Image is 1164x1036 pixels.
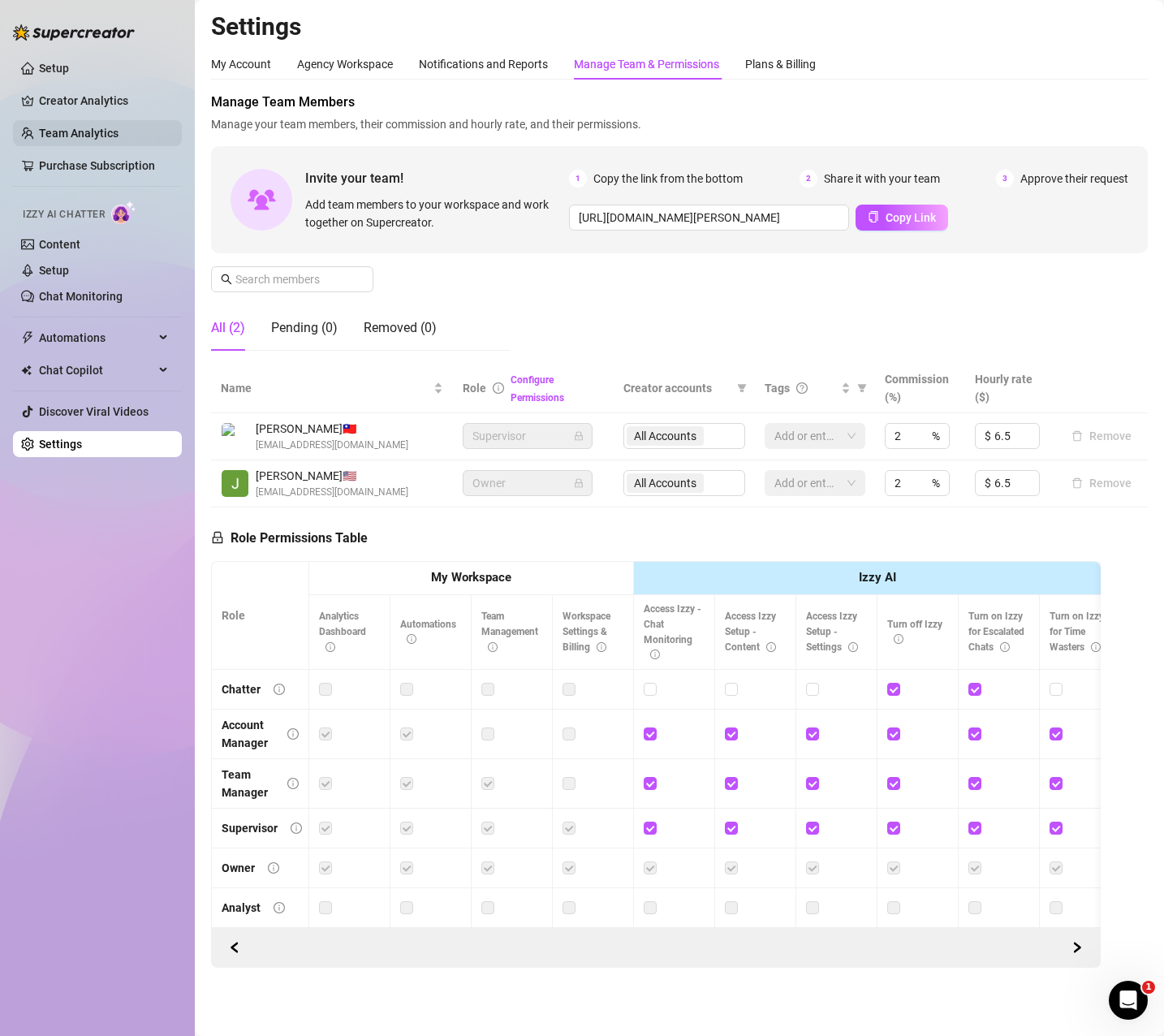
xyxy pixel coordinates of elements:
[21,365,32,376] img: Chat Copilot
[1000,642,1010,652] span: info-circle
[623,379,731,397] span: Creator accounts
[39,405,149,418] a: Discover Viral Videos
[39,238,80,251] a: Content
[39,159,155,172] a: Purchase Subscription
[222,680,261,698] div: Chatter
[511,374,564,404] a: Configure Permissions
[1065,473,1138,493] button: Remove
[221,274,232,285] span: search
[211,115,1148,133] span: Manage your team members, their commission and hourly rate, and their permissions.
[364,318,437,338] div: Removed (0)
[574,431,584,441] span: lock
[222,716,274,752] div: Account Manager
[222,819,278,837] div: Supervisor
[1050,611,1104,653] span: Turn on Izzy for Time Wasters
[211,55,271,73] div: My Account
[856,205,948,231] button: Copy Link
[431,570,511,585] strong: My Workspace
[796,382,808,394] span: question-circle
[734,376,750,400] span: filter
[1064,935,1090,960] button: Scroll Backward
[271,318,338,338] div: Pending (0)
[894,634,903,644] span: info-circle
[39,88,169,114] a: Creator Analytics
[222,935,248,960] button: Scroll Forward
[887,619,942,645] span: Turn off Izzy
[222,470,248,497] img: Jessica
[222,423,248,450] img: Lhui Bernardo
[472,471,583,495] span: Owner
[737,383,747,393] span: filter
[419,55,548,73] div: Notifications and Reports
[229,942,240,953] span: left
[765,379,790,397] span: Tags
[593,170,743,188] span: Copy the link from the bottom
[221,379,430,397] span: Name
[407,634,416,644] span: info-circle
[39,357,154,383] span: Chat Copilot
[1071,942,1083,953] span: right
[211,93,1148,112] span: Manage Team Members
[400,619,456,645] span: Automations
[325,642,335,652] span: info-circle
[256,420,408,438] span: [PERSON_NAME] 🇹🇼
[212,562,309,670] th: Role
[824,170,940,188] span: Share it with your team
[21,331,34,344] span: thunderbolt
[1109,981,1148,1020] iframe: Intercom live chat
[766,642,776,652] span: info-circle
[597,642,606,652] span: info-circle
[222,899,261,917] div: Analyst
[725,611,776,653] span: Access Izzy Setup - Content
[235,270,351,288] input: Search members
[574,478,584,488] span: lock
[274,902,285,913] span: info-circle
[211,11,1148,42] h2: Settings
[305,168,569,188] span: Invite your team!
[111,201,136,224] img: AI Chatter
[287,778,299,789] span: info-circle
[996,170,1014,188] span: 3
[211,531,224,544] span: lock
[13,24,135,41] img: logo-BBDzfeDw.svg
[39,62,69,75] a: Setup
[297,55,393,73] div: Agency Workspace
[211,318,245,338] div: All (2)
[1091,642,1101,652] span: info-circle
[1142,981,1155,994] span: 1
[965,364,1055,413] th: Hourly rate ($)
[211,529,368,548] h5: Role Permissions Table
[806,611,858,653] span: Access Izzy Setup - Settings
[472,424,583,448] span: Supervisor
[463,382,486,395] span: Role
[268,862,279,874] span: info-circle
[222,766,274,801] div: Team Manager
[481,611,538,653] span: Team Management
[745,55,816,73] div: Plans & Billing
[287,728,299,740] span: info-circle
[211,364,453,413] th: Name
[968,611,1024,653] span: Turn on Izzy for Escalated Chats
[854,376,870,400] span: filter
[563,611,610,653] span: Workspace Settings & Billing
[39,290,123,303] a: Chat Monitoring
[23,207,105,222] span: Izzy AI Chatter
[39,264,69,277] a: Setup
[1065,426,1138,446] button: Remove
[256,485,408,500] span: [EMAIL_ADDRESS][DOMAIN_NAME]
[274,684,285,695] span: info-circle
[886,211,936,224] span: Copy Link
[857,383,867,393] span: filter
[305,196,563,231] span: Add team members to your workspace and work together on Supercreator.
[39,325,154,351] span: Automations
[859,570,896,585] strong: Izzy AI
[650,650,660,659] span: info-circle
[222,859,255,877] div: Owner
[39,438,82,451] a: Settings
[875,364,965,413] th: Commission (%)
[848,642,858,652] span: info-circle
[644,603,701,661] span: Access Izzy - Chat Monitoring
[800,170,817,188] span: 2
[256,438,408,453] span: [EMAIL_ADDRESS][DOMAIN_NAME]
[319,611,366,653] span: Analytics Dashboard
